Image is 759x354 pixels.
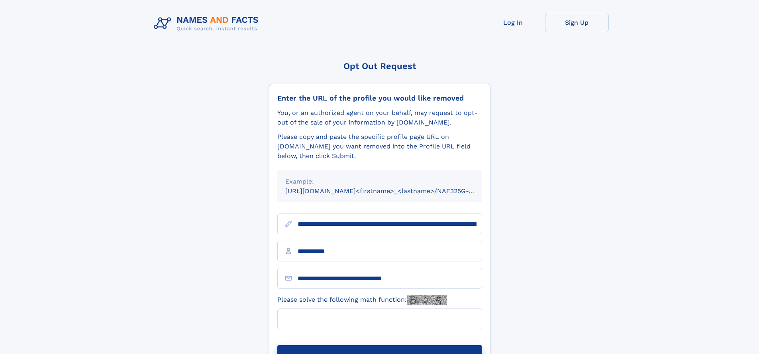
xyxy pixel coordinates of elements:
[277,295,447,305] label: Please solve the following math function:
[545,13,609,32] a: Sign Up
[481,13,545,32] a: Log In
[269,61,490,71] div: Opt Out Request
[285,177,474,186] div: Example:
[151,13,265,34] img: Logo Names and Facts
[277,108,482,127] div: You, or an authorized agent on your behalf, may request to opt-out of the sale of your informatio...
[277,94,482,103] div: Enter the URL of the profile you would like removed
[285,187,497,195] small: [URL][DOMAIN_NAME]<firstname>_<lastname>/NAF325G-xxxxxxxx
[277,132,482,161] div: Please copy and paste the specific profile page URL on [DOMAIN_NAME] you want removed into the Pr...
